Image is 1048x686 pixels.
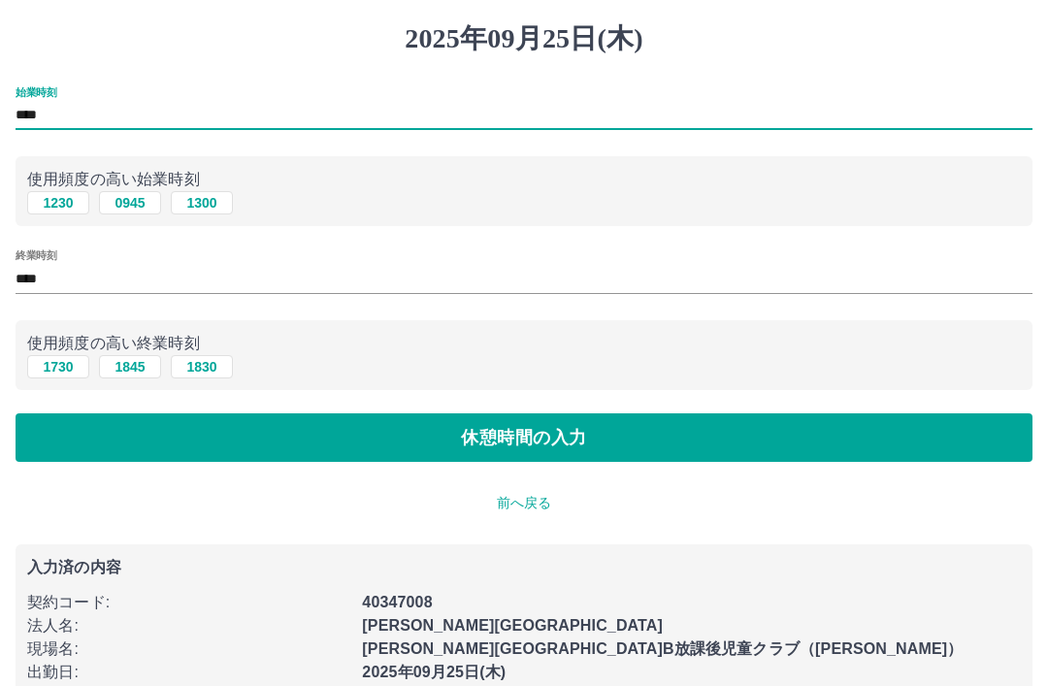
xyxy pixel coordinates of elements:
[362,594,432,610] b: 40347008
[27,661,350,684] p: 出勤日 :
[171,355,233,378] button: 1830
[27,591,350,614] p: 契約コード :
[16,248,56,263] label: 終業時刻
[27,560,1021,575] p: 入力済の内容
[27,637,350,661] p: 現場名 :
[27,355,89,378] button: 1730
[16,493,1032,513] p: 前へ戻る
[362,664,506,680] b: 2025年09月25日(木)
[99,191,161,214] button: 0945
[16,413,1032,462] button: 休憩時間の入力
[16,22,1032,55] h1: 2025年09月25日(木)
[171,191,233,214] button: 1300
[27,191,89,214] button: 1230
[27,168,1021,191] p: 使用頻度の高い始業時刻
[27,332,1021,355] p: 使用頻度の高い終業時刻
[16,84,56,99] label: 始業時刻
[99,355,161,378] button: 1845
[362,640,963,657] b: [PERSON_NAME][GEOGRAPHIC_DATA]B放課後児童クラブ（[PERSON_NAME]）
[362,617,663,634] b: [PERSON_NAME][GEOGRAPHIC_DATA]
[27,614,350,637] p: 法人名 :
